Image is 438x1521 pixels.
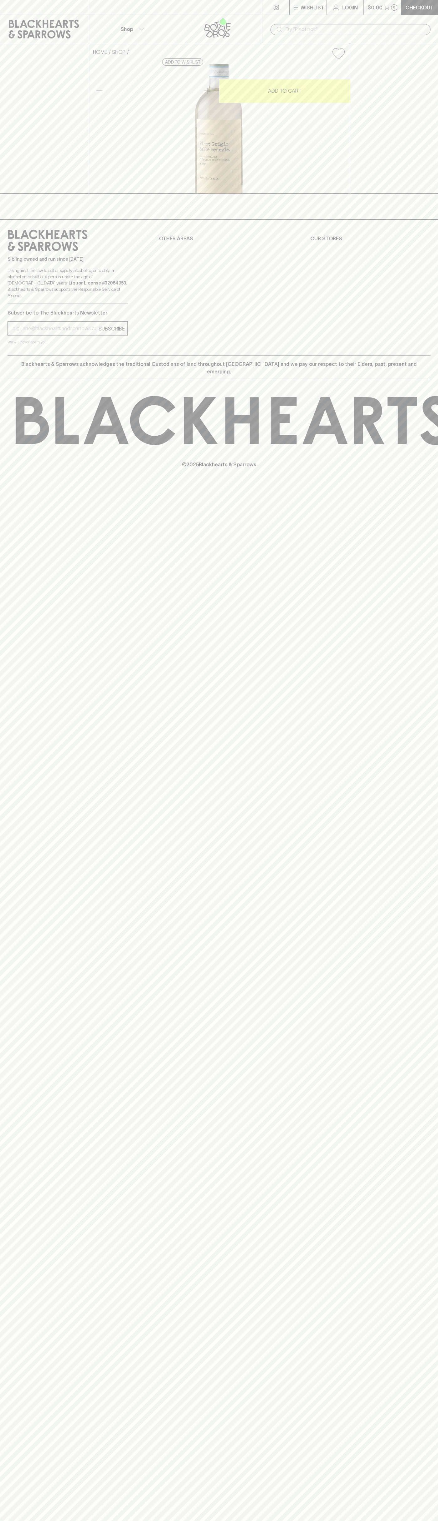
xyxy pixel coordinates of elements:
[112,49,126,55] a: SHOP
[121,25,133,33] p: Shop
[159,235,279,242] p: OTHER AREAS
[93,49,107,55] a: HOME
[162,58,203,66] button: Add to wishlist
[268,87,301,95] p: ADD TO CART
[88,15,175,43] button: Shop
[301,4,324,11] p: Wishlist
[8,267,128,299] p: It is against the law to sell or supply alcohol to, or to obtain alcohol on behalf of a person un...
[69,280,126,285] strong: Liquor License #32064953
[393,6,395,9] p: 0
[310,235,430,242] p: OUR STORES
[405,4,434,11] p: Checkout
[286,24,425,34] input: Try "Pinot noir"
[219,79,350,103] button: ADD TO CART
[342,4,358,11] p: Login
[88,64,350,193] img: 17299.png
[8,309,128,316] p: Subscribe to The Blackhearts Newsletter
[99,325,125,332] p: SUBSCRIBE
[88,4,93,11] p: ⠀
[330,46,347,62] button: Add to wishlist
[8,256,128,262] p: Sibling owned and run since [DATE]
[368,4,383,11] p: $0.00
[13,324,96,334] input: e.g. jane@blackheartsandsparrows.com.au
[96,322,127,335] button: SUBSCRIBE
[8,339,128,345] p: We will never spam you
[12,360,426,375] p: Blackhearts & Sparrows acknowledges the traditional Custodians of land throughout [GEOGRAPHIC_DAT...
